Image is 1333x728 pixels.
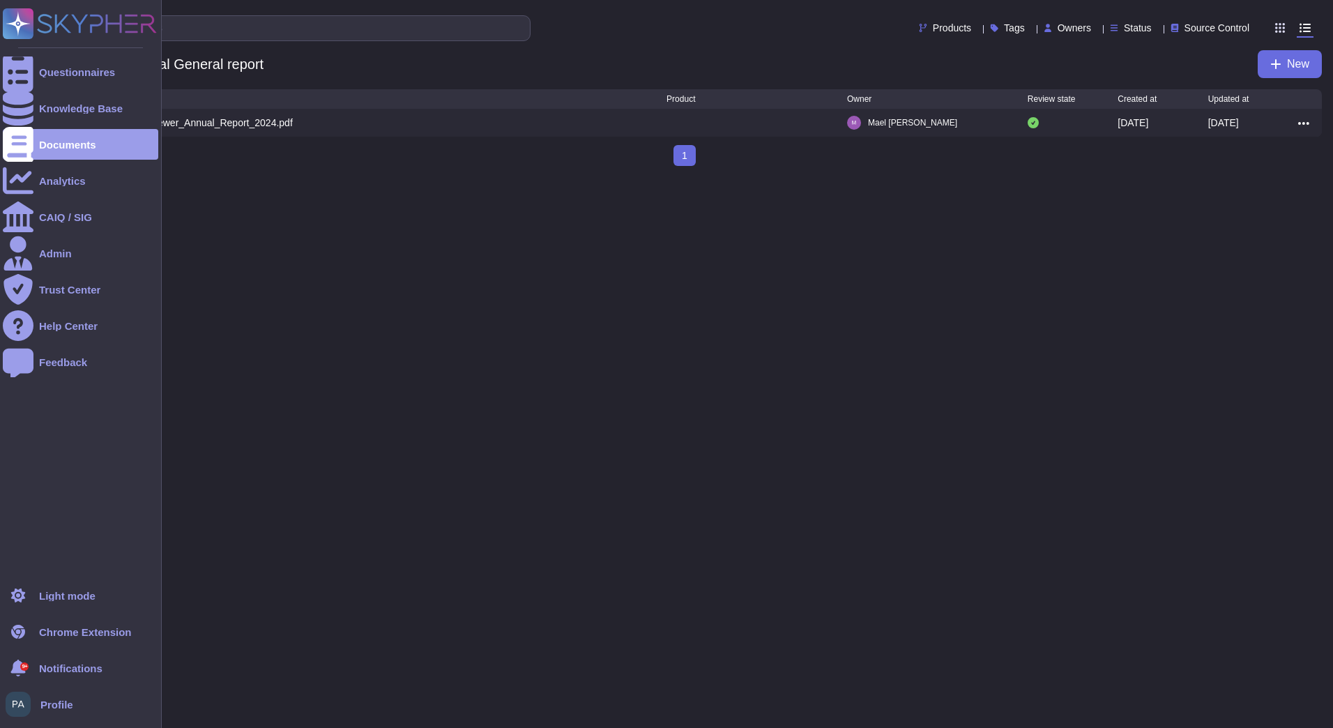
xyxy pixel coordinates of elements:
span: Review state [1028,95,1076,103]
span: Owner [847,95,871,103]
span: Source Control [1185,23,1249,33]
span: New [1287,59,1309,70]
a: Knowledge Base [3,93,158,123]
span: 1 [673,145,696,166]
div: [DATE] [1208,116,1239,130]
a: Trust Center [3,274,158,305]
a: Help Center [3,310,158,341]
div: Documents [39,139,96,150]
span: Notifications [39,663,102,674]
div: Light mode [39,591,96,601]
button: user [3,689,40,720]
div: [DATE] [1118,116,1148,130]
a: Documents [3,129,158,160]
span: Products [933,23,971,33]
input: Search by keywords [55,16,530,40]
img: user [6,692,31,717]
a: CAIQ / SIG [3,202,158,232]
span: Owners [1058,23,1091,33]
img: user [847,116,861,130]
a: Questionnaires [3,56,158,87]
span: Updated at [1208,95,1249,103]
span: Created at [1118,95,1157,103]
span: Profile [40,699,73,710]
div: TeamViewer_Annual_Report_2024.pdf [125,116,293,130]
div: Questionnaires [39,67,115,77]
div: Analytics [39,176,86,186]
div: Help Center [39,321,98,331]
a: Admin [3,238,158,268]
div: Knowledge Base [39,103,123,114]
a: Chrome Extension [3,616,158,647]
div: Trust Center [39,285,100,295]
span: Product [666,95,695,103]
a: Feedback [3,347,158,377]
div: Admin [39,248,72,259]
div: 9+ [20,662,29,671]
div: Feedback [39,357,87,367]
a: Analytics [3,165,158,196]
span: Tags [1004,23,1025,33]
span: Status [1124,23,1152,33]
div: Chrome Extension [39,627,132,637]
button: New [1258,50,1322,78]
div: CAIQ / SIG [39,212,92,222]
span: Mael [PERSON_NAME] [868,116,957,130]
span: Annual General report [119,54,271,75]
